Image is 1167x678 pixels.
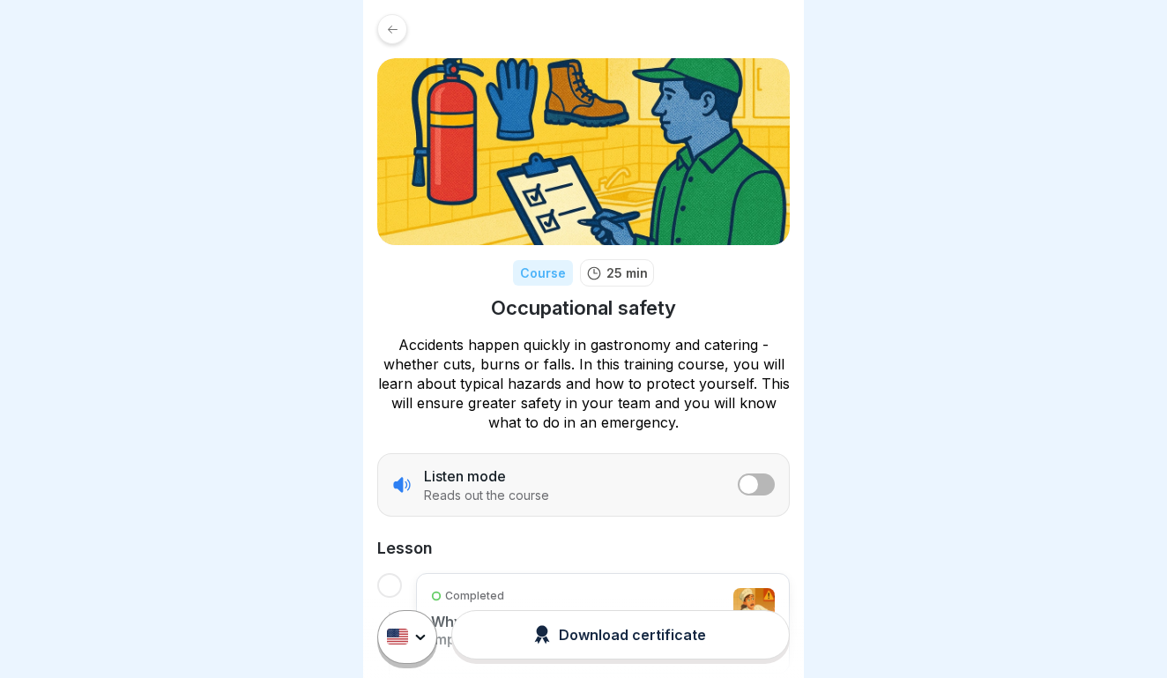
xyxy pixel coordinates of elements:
img: m1t6jgtm0gfq65wtb3tcwte8.png [733,588,775,659]
button: Download certificate [451,610,790,659]
a: CompletedWhy is occupational health and safety important? [431,588,775,659]
h2: Lesson [377,538,790,559]
div: Download certificate [534,625,706,644]
p: Completed [445,588,504,604]
img: bgsrfyvhdm6180ponve2jajk.png [377,58,790,245]
p: Listen mode [424,466,506,486]
p: Reads out the course [424,488,549,503]
img: us.svg [387,630,408,645]
button: listener mode [738,473,775,495]
p: Accidents happen quickly in gastronomy and catering - whether cuts, burns or falls. In this train... [377,335,790,432]
p: 25 min [606,264,648,282]
div: Course [513,260,573,286]
h1: Occupational safety [491,295,676,321]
